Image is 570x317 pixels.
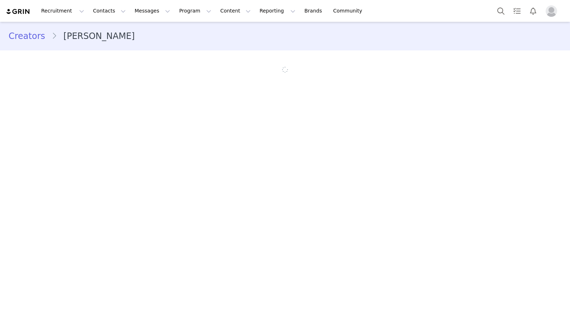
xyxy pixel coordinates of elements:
a: Creators [9,30,52,43]
button: Messages [130,3,174,19]
button: Reporting [255,3,300,19]
button: Recruitment [37,3,88,19]
button: Program [175,3,216,19]
img: grin logo [6,8,31,15]
a: Brands [300,3,328,19]
button: Search [493,3,509,19]
a: Tasks [509,3,525,19]
img: placeholder-profile.jpg [546,5,557,17]
button: Profile [541,5,564,17]
button: Contacts [89,3,130,19]
a: Community [329,3,370,19]
button: Content [216,3,255,19]
button: Notifications [525,3,541,19]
